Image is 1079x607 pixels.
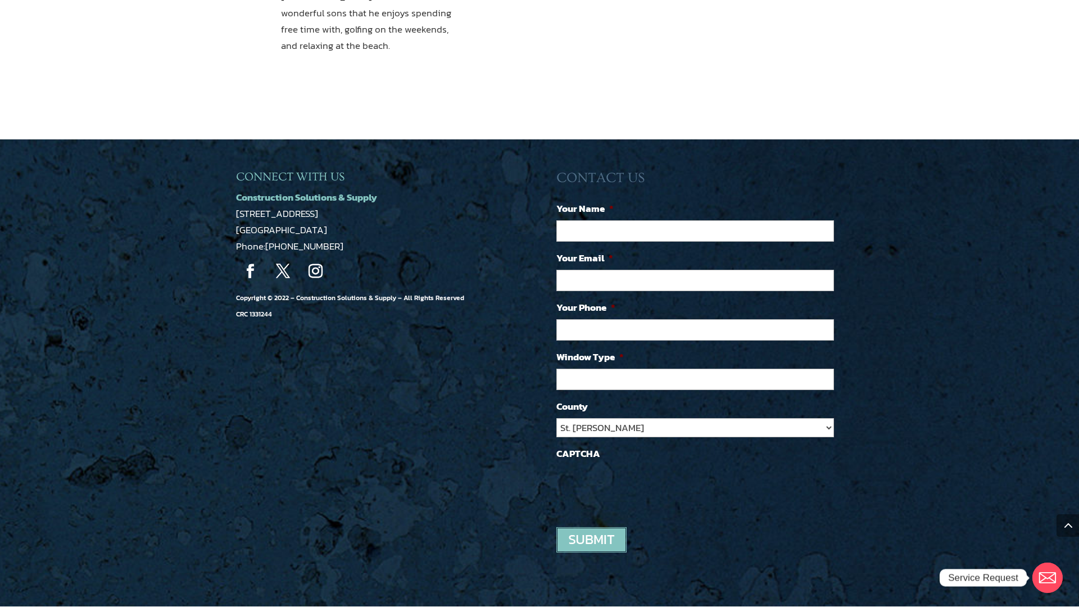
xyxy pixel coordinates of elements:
[236,190,377,205] a: Construction Solutions & Supply
[556,351,624,363] label: Window Type
[556,527,627,552] input: Submit
[236,293,464,319] span: Copyright © 2022 – Construction Solutions & Supply – All Rights Reserved
[556,301,615,314] label: Your Phone
[301,257,329,286] a: Follow on Instagram
[236,239,343,253] span: Phone:
[236,257,264,286] a: Follow on Facebook
[556,252,613,264] label: Your Email
[1032,563,1063,593] a: Email
[556,202,614,215] label: Your Name
[236,170,344,183] span: CONNECT WITH US
[556,400,588,413] label: County
[269,257,297,286] a: Follow on X
[556,170,843,192] h3: CONTACT US
[556,465,727,509] iframe: reCAPTCHA
[236,309,272,319] span: CRC 1331244
[556,447,600,460] label: CAPTCHA
[265,239,343,253] a: [PHONE_NUMBER]
[236,223,327,237] span: [GEOGRAPHIC_DATA]
[236,206,318,221] span: [STREET_ADDRESS]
